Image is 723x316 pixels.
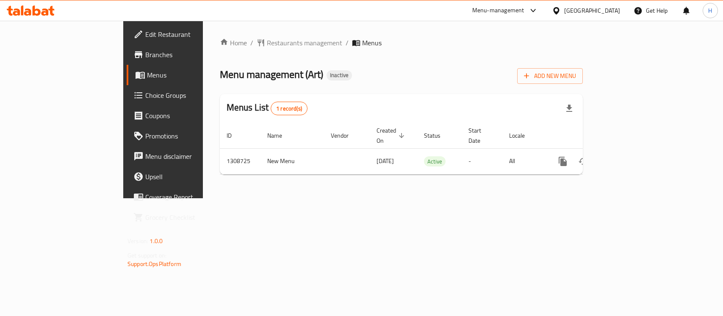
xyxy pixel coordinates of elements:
[127,250,166,261] span: Get support on:
[227,130,243,141] span: ID
[260,148,324,174] td: New Menu
[564,6,620,15] div: [GEOGRAPHIC_DATA]
[708,6,712,15] span: H
[509,130,536,141] span: Locale
[127,166,244,187] a: Upsell
[524,71,576,81] span: Add New Menu
[127,126,244,146] a: Promotions
[127,85,244,105] a: Choice Groups
[145,192,237,202] span: Coverage Report
[145,90,237,100] span: Choice Groups
[257,38,342,48] a: Restaurants management
[145,50,237,60] span: Branches
[147,70,237,80] span: Menus
[424,157,446,166] span: Active
[468,125,492,146] span: Start Date
[267,38,342,48] span: Restaurants management
[331,130,360,141] span: Vendor
[267,130,293,141] span: Name
[346,38,349,48] li: /
[145,151,237,161] span: Menu disclaimer
[127,187,244,207] a: Coverage Report
[424,156,446,166] div: Active
[145,111,237,121] span: Coupons
[377,125,407,146] span: Created On
[150,236,163,247] span: 1.0.0
[377,155,394,166] span: [DATE]
[127,65,244,85] a: Menus
[327,72,352,79] span: Inactive
[127,236,148,247] span: Version:
[517,68,583,84] button: Add New Menu
[145,172,237,182] span: Upsell
[502,148,546,174] td: All
[462,148,502,174] td: -
[553,151,573,172] button: more
[559,98,579,119] div: Export file
[271,105,307,113] span: 1 record(s)
[127,44,244,65] a: Branches
[327,70,352,80] div: Inactive
[145,212,237,222] span: Grocery Checklist
[546,123,641,149] th: Actions
[362,38,382,48] span: Menus
[127,24,244,44] a: Edit Restaurant
[271,102,307,115] div: Total records count
[127,207,244,227] a: Grocery Checklist
[573,151,593,172] button: Change Status
[145,131,237,141] span: Promotions
[127,105,244,126] a: Coupons
[220,38,583,48] nav: breadcrumb
[227,101,307,115] h2: Menus List
[424,130,452,141] span: Status
[145,29,237,39] span: Edit Restaurant
[472,6,524,16] div: Menu-management
[250,38,253,48] li: /
[127,258,181,269] a: Support.OpsPlatform
[127,146,244,166] a: Menu disclaimer
[220,123,641,175] table: enhanced table
[220,65,323,84] span: Menu management ( Art )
